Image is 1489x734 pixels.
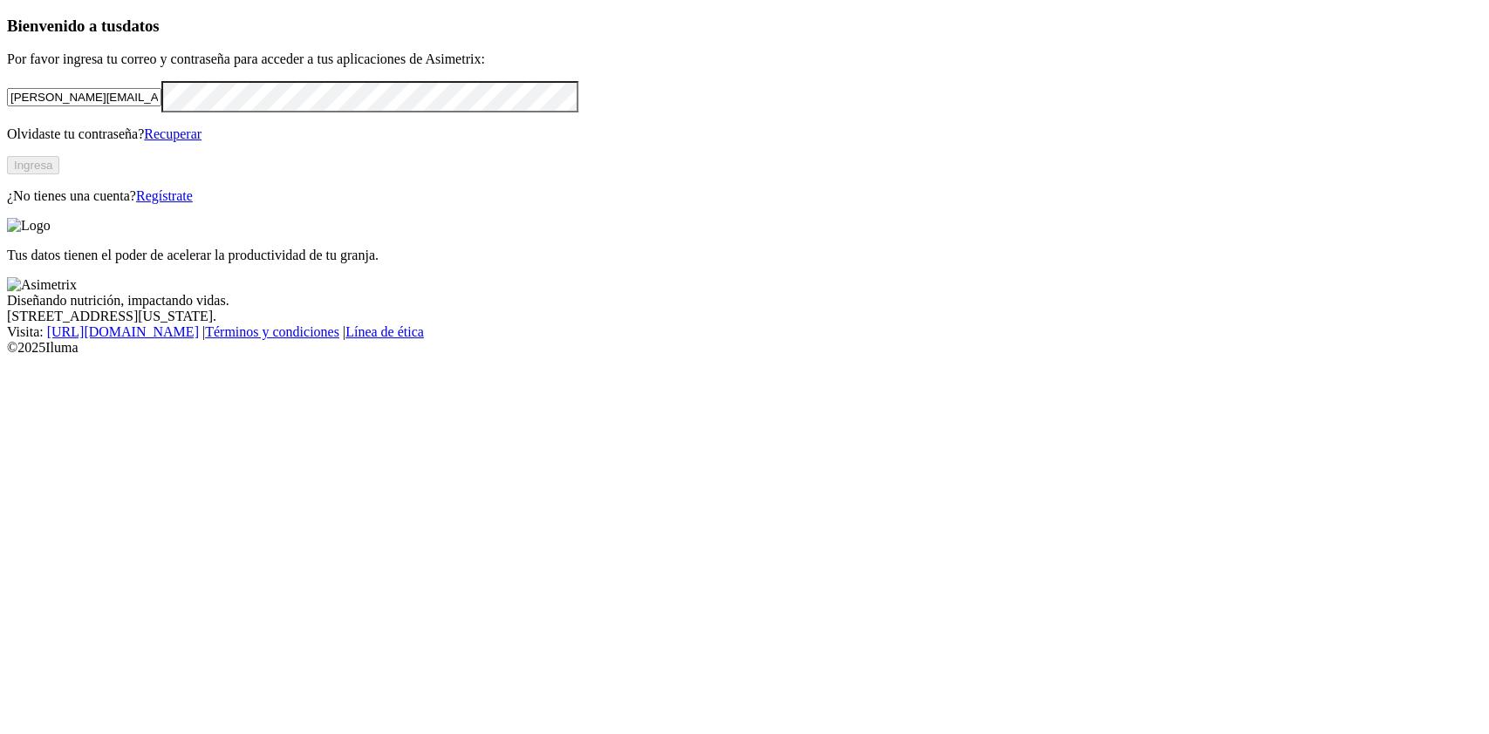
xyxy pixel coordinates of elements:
[345,324,424,339] a: Línea de ética
[7,51,1482,67] p: Por favor ingresa tu correo y contraseña para acceder a tus aplicaciones de Asimetrix:
[7,17,1482,36] h3: Bienvenido a tus
[136,188,193,203] a: Regístrate
[122,17,160,35] span: datos
[7,188,1482,204] p: ¿No tienes una cuenta?
[7,309,1482,324] div: [STREET_ADDRESS][US_STATE].
[7,156,59,174] button: Ingresa
[7,324,1482,340] div: Visita : | |
[7,218,51,234] img: Logo
[7,248,1482,263] p: Tus datos tienen el poder de acelerar la productividad de tu granja.
[7,340,1482,356] div: © 2025 Iluma
[7,126,1482,142] p: Olvidaste tu contraseña?
[47,324,199,339] a: [URL][DOMAIN_NAME]
[144,126,201,141] a: Recuperar
[7,293,1482,309] div: Diseñando nutrición, impactando vidas.
[7,88,161,106] input: Tu correo
[205,324,339,339] a: Términos y condiciones
[7,277,77,293] img: Asimetrix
